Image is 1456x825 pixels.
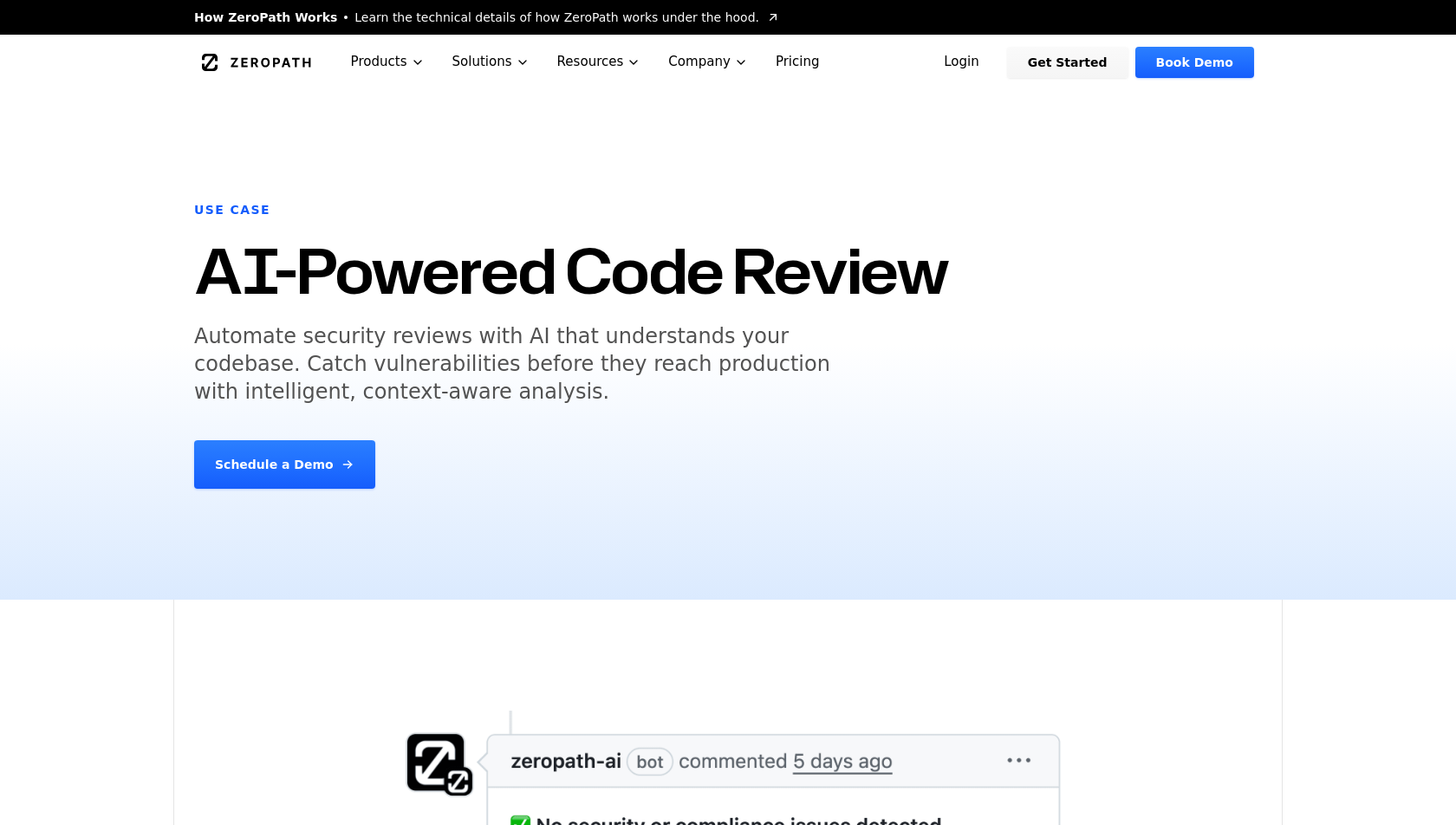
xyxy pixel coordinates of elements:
[173,35,1283,89] nav: Global
[194,201,270,218] h6: Use Case
[923,47,1000,78] a: Login
[194,440,375,489] a: Schedule a Demo
[194,322,860,406] h5: Automate security reviews with AI that understands your codebase. Catch vulnerabilities before th...
[354,9,759,26] span: Learn the technical details of how ZeroPath works under the hood.
[762,35,834,89] a: Pricing
[439,35,543,89] button: Solutions
[194,239,948,302] h1: AI-Powered Code Review
[194,9,337,26] span: How ZeroPath Works
[654,35,762,89] button: Company
[543,35,655,89] button: Resources
[194,9,780,26] a: How ZeroPath WorksLearn the technical details of how ZeroPath works under the hood.
[1135,47,1254,78] a: Book Demo
[337,35,439,89] button: Products
[1007,47,1128,78] a: Get Started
